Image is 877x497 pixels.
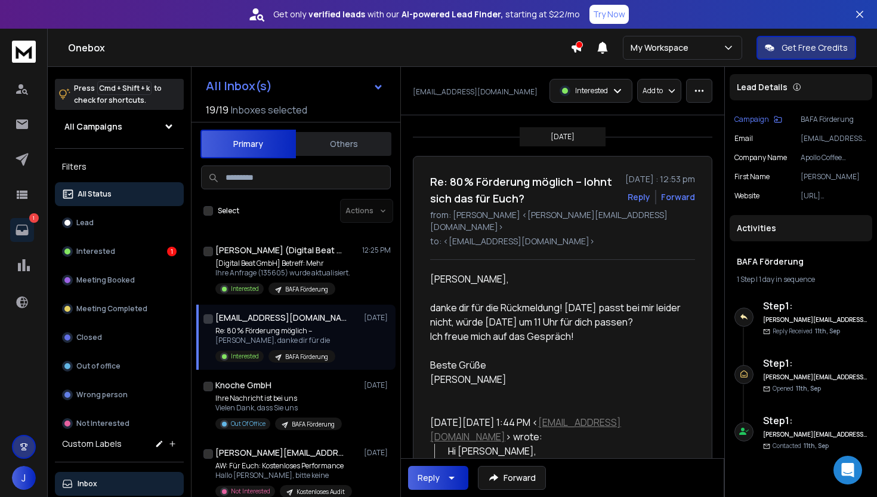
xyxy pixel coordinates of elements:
[29,213,39,223] p: 1
[206,103,228,117] span: 19 / 19
[231,103,307,117] h3: Inboxes selected
[589,5,629,24] button: Try Now
[593,8,625,20] p: Try Now
[76,361,121,371] p: Out of office
[196,74,393,98] button: All Inbox(s)
[215,336,335,345] p: [PERSON_NAME], danke dir für die
[362,246,391,255] p: 12:25 PM
[734,172,770,182] p: First Name
[76,390,128,400] p: Wrong person
[55,326,184,349] button: Closed
[55,240,184,263] button: Interested1
[734,115,769,124] p: Campaign
[661,191,695,203] div: Forward
[430,415,685,444] div: [DATE][DATE] 1:44 PM < > wrote:
[55,158,184,175] h3: Filters
[801,134,867,143] p: [EMAIL_ADDRESS][DOMAIN_NAME]
[55,268,184,292] button: Meeting Booked
[815,327,840,335] span: 11th, Sep
[575,86,608,96] p: Interested
[408,466,468,490] button: Reply
[763,430,867,439] h6: [PERSON_NAME][EMAIL_ADDRESS][DOMAIN_NAME]
[62,438,122,450] h3: Custom Labels
[833,456,862,484] div: Open Intercom Messenger
[625,173,695,185] p: [DATE] : 12:53 pm
[430,329,685,343] div: Ich freue mich auf das Gespräch!
[308,8,365,20] strong: verified leads
[763,373,867,382] h6: [PERSON_NAME][EMAIL_ADDRESS][DOMAIN_NAME]
[55,412,184,435] button: Not Interested
[76,218,94,228] p: Lead
[231,352,259,361] p: Interested
[55,297,184,321] button: Meeting Completed
[551,132,575,142] p: [DATE]
[773,384,821,393] p: Opened
[737,274,755,284] span: 1 Step
[734,134,753,143] p: Email
[215,447,347,459] h1: [PERSON_NAME][EMAIL_ADDRESS][DOMAIN_NAME]
[10,218,34,242] a: 1
[801,153,867,162] p: Apollo Coffee Roasters GmbH
[76,419,129,428] p: Not Interested
[215,379,271,391] h1: Knoche GmbH
[167,247,177,256] div: 1
[64,121,122,133] h1: All Campaigns
[215,244,347,256] h1: [PERSON_NAME] (Digital Beat GmbH)
[285,285,328,294] p: BAFA Förderung
[364,448,391,458] p: [DATE]
[756,36,856,60] button: Get Free Credits
[796,384,821,392] span: 11th, Sep
[206,80,272,92] h1: All Inbox(s)
[78,189,112,199] p: All Status
[55,354,184,378] button: Out of office
[218,206,239,216] label: Select
[297,487,345,496] p: Kostenloses Audit
[430,272,685,286] div: [PERSON_NAME],
[737,81,788,93] p: Lead Details
[97,81,152,95] span: Cmd + Shift + k
[68,41,570,55] h1: Onebox
[215,268,350,278] p: Ihre Anfrage (135605) wurde aktualisiert.
[643,86,663,96] p: Add to
[413,87,538,97] p: [EMAIL_ADDRESS][DOMAIN_NAME]
[773,327,840,336] p: Reply Received
[12,41,36,63] img: logo
[801,115,867,124] p: BAFA Förderung
[804,441,829,450] span: 11th, Sep
[430,300,685,329] div: danke dir für die Rückmeldung! [DATE] passt bei mir leider nicht, würde [DATE] um 11 Uhr für dich...
[737,275,865,284] div: |
[782,42,848,54] p: Get Free Credits
[759,274,815,284] span: 1 day in sequence
[215,403,342,413] p: Vielen Dank, dass Sie uns
[55,182,184,206] button: All Status
[215,326,335,336] p: Re: 80 % Förderung möglich –
[74,82,162,106] p: Press to check for shortcuts.
[12,466,36,490] button: J
[734,191,759,201] p: website
[292,420,335,429] p: BAFA Förderung
[231,419,265,428] p: Out Of Office
[215,471,352,480] p: Hallo [PERSON_NAME], bitte keine
[78,479,97,489] p: Inbox
[763,299,867,313] h6: Step 1 :
[76,275,135,285] p: Meeting Booked
[430,173,618,207] h1: Re: 80 % Förderung möglich – lohnt sich das für Euch?
[418,472,440,484] div: Reply
[200,130,296,158] button: Primary
[430,358,685,386] div: Beste Grüße [PERSON_NAME]
[801,172,867,182] p: [PERSON_NAME]
[364,313,391,323] p: [DATE]
[76,304,147,314] p: Meeting Completed
[801,191,867,201] p: [URL][DOMAIN_NAME]
[773,441,829,450] p: Contacted
[763,356,867,370] h6: Step 1 :
[402,8,503,20] strong: AI-powered Lead Finder,
[430,235,695,247] p: to: <[EMAIL_ADDRESS][DOMAIN_NAME]>
[55,383,184,407] button: Wrong person
[55,211,184,235] button: Lead
[76,333,102,342] p: Closed
[215,312,347,324] h1: [EMAIL_ADDRESS][DOMAIN_NAME]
